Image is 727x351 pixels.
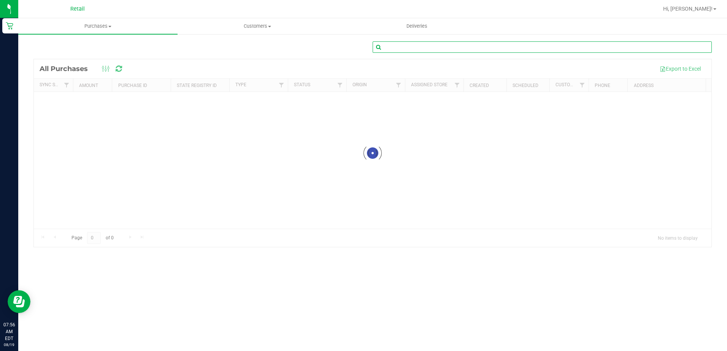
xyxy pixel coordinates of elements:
[663,6,713,12] span: Hi, [PERSON_NAME]!
[8,290,30,313] iframe: Resource center
[3,321,15,342] p: 07:56 AM EDT
[396,23,438,30] span: Deliveries
[70,6,85,12] span: Retail
[6,22,13,30] inline-svg: Retail
[178,18,337,34] a: Customers
[373,41,712,53] input: Search Purchase ID, Original ID, State Registry ID or Customer Name...
[3,342,15,348] p: 08/19
[18,23,178,30] span: Purchases
[18,18,178,34] a: Purchases
[337,18,497,34] a: Deliveries
[178,23,337,30] span: Customers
